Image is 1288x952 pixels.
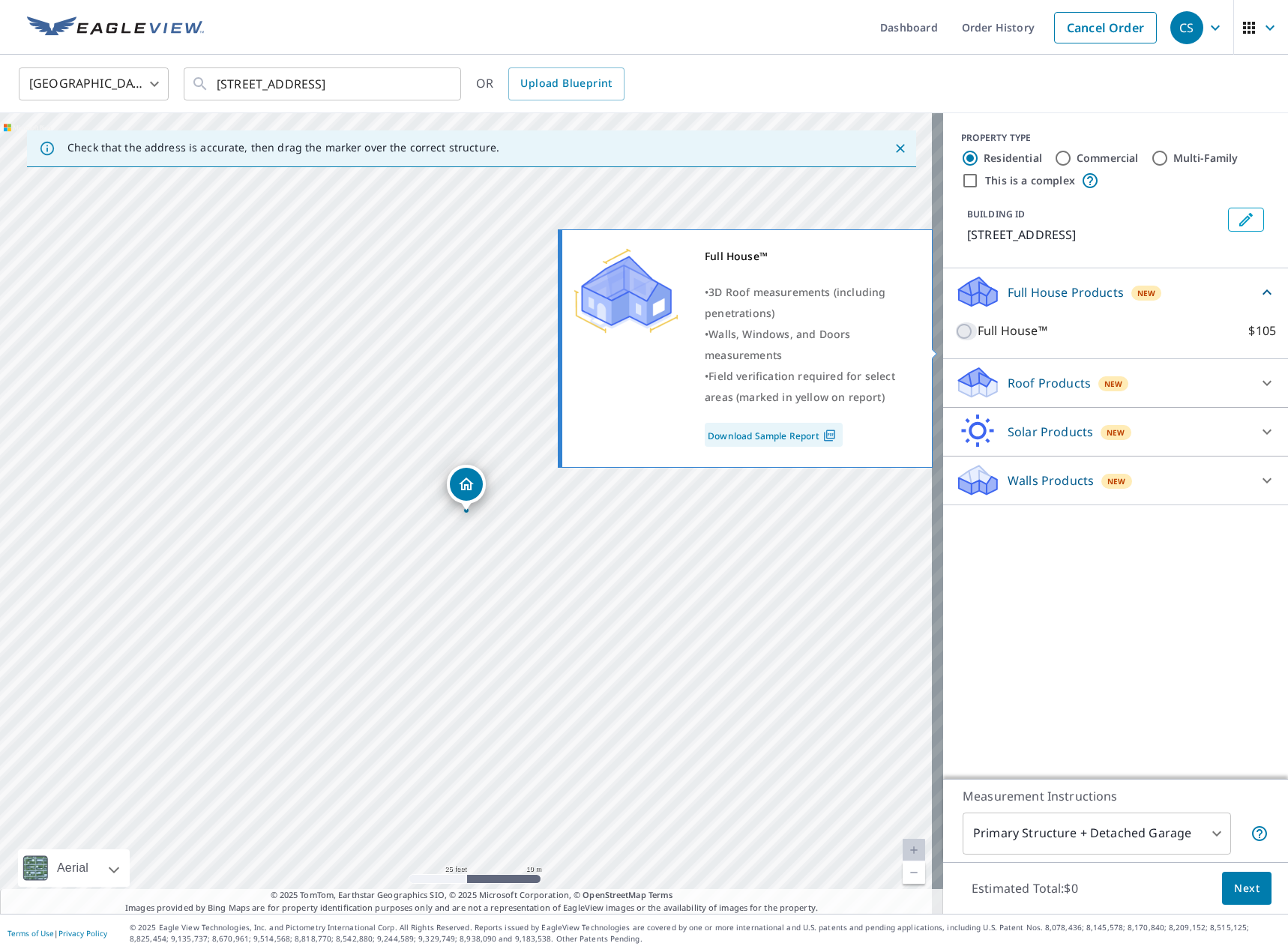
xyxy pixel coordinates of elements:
[705,327,850,362] span: Walls, Windows, and Doors measurements
[705,324,913,366] div: •
[447,465,486,511] div: Dropped pin, building 1, Residential property, 289 Boston Coulee Rd Great Falls, MT 59405
[963,787,1269,805] p: Measurement Instructions
[1054,12,1157,43] a: Cancel Order
[1008,423,1093,441] p: Solar Products
[705,246,913,267] div: Full House™
[130,922,1281,945] p: © 2025 Eagle View Technologies, Inc. and Pictometry International Corp. All Rights Reserved. Repo...
[583,889,645,900] a: OpenStreetMap
[7,929,107,938] p: |
[1008,472,1094,489] p: Walls Products
[1173,151,1239,166] label: Multi-Family
[955,274,1276,310] div: Full House ProductsNew
[1107,427,1125,439] span: New
[508,67,624,100] a: Upload Blueprint
[18,849,130,887] div: Aerial
[520,74,612,93] span: Upload Blueprint
[891,139,910,158] button: Close
[1137,287,1156,299] span: New
[648,889,673,900] a: Terms
[978,322,1047,340] p: Full House™
[1251,825,1269,843] span: Your report will include the primary structure and a detached garage if one exists.
[1170,11,1203,44] div: CS
[1008,283,1124,301] p: Full House Products
[963,813,1231,855] div: Primary Structure + Detached Garage
[52,849,93,887] div: Aerial
[955,414,1276,450] div: Solar ProductsNew
[955,365,1276,401] div: Roof ProductsNew
[1228,208,1264,232] button: Edit building 1
[217,63,430,105] input: Search by address or latitude-longitude
[271,889,673,902] span: © 2025 TomTom, Earthstar Geographics SIO, © 2025 Microsoft Corporation, ©
[984,151,1042,166] label: Residential
[1104,378,1123,390] span: New
[58,928,107,939] a: Privacy Policy
[574,246,678,336] img: Premium
[903,839,925,861] a: Current Level 20, Zoom In Disabled
[967,226,1222,244] p: [STREET_ADDRESS]
[960,872,1090,905] p: Estimated Total: $0
[705,369,895,404] span: Field verification required for select areas (marked in yellow on report)
[903,861,925,884] a: Current Level 20, Zoom Out
[705,366,913,408] div: •
[705,423,843,447] a: Download Sample Report
[1008,374,1091,392] p: Roof Products
[705,285,885,320] span: 3D Roof measurements (including penetrations)
[705,282,913,324] div: •
[955,463,1276,498] div: Walls ProductsNew
[819,429,840,442] img: Pdf Icon
[1077,151,1139,166] label: Commercial
[476,67,625,100] div: OR
[27,16,204,39] img: EV Logo
[1234,879,1260,898] span: Next
[7,928,54,939] a: Terms of Use
[1248,322,1276,340] p: $105
[985,173,1075,188] label: This is a complex
[67,141,499,154] p: Check that the address is accurate, then drag the marker over the correct structure.
[1222,872,1272,906] button: Next
[967,208,1025,220] p: BUILDING ID
[19,63,169,105] div: [GEOGRAPHIC_DATA]
[1107,475,1126,487] span: New
[961,131,1270,145] div: PROPERTY TYPE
